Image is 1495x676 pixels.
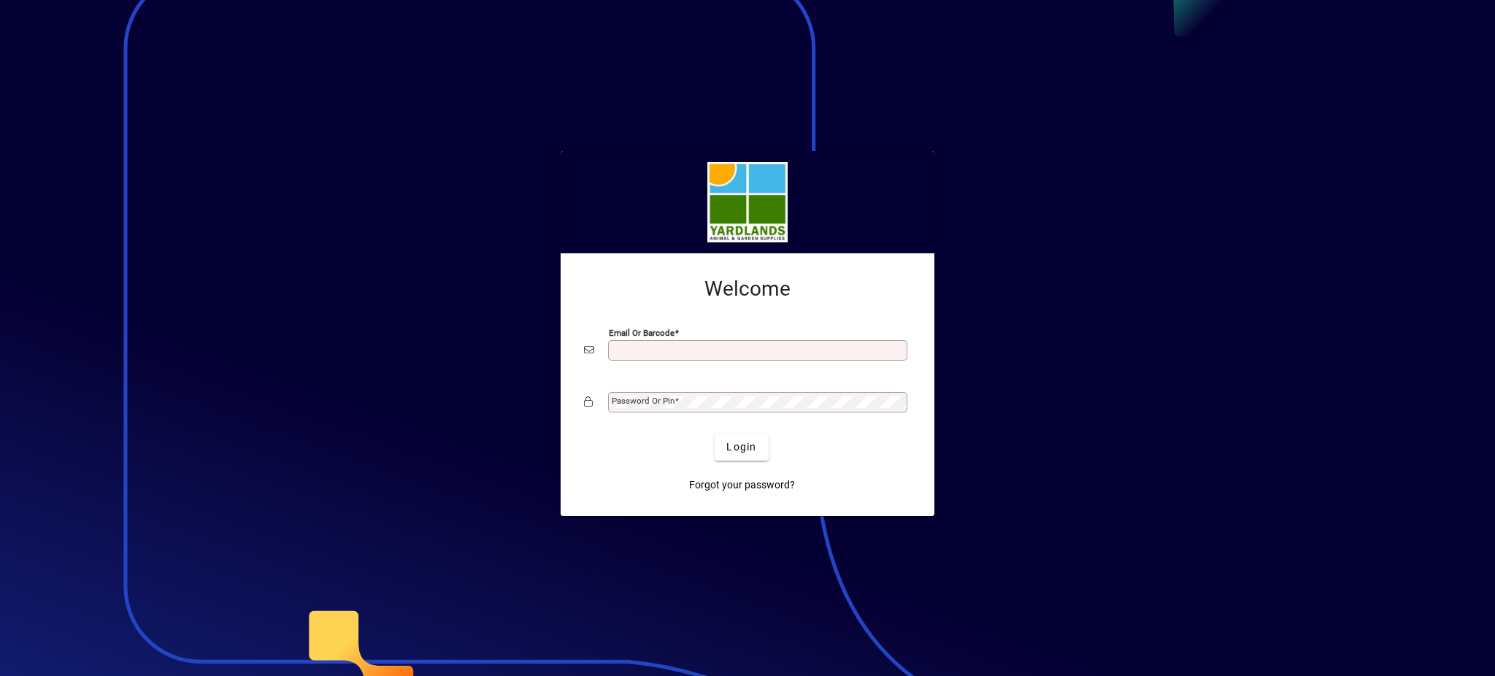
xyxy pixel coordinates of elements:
[715,434,768,461] button: Login
[726,439,756,455] span: Login
[683,472,801,499] a: Forgot your password?
[609,327,675,337] mat-label: Email or Barcode
[612,396,675,406] mat-label: Password or Pin
[584,277,911,301] h2: Welcome
[689,477,795,493] span: Forgot your password?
